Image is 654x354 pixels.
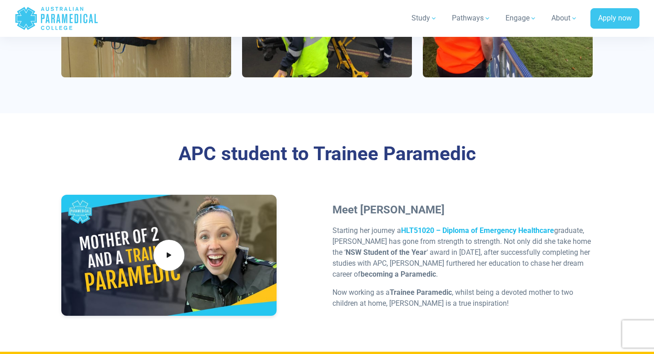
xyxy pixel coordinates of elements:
[401,226,554,235] a: HLT51020 – Diploma of Emergency Healthcare
[332,287,593,309] p: Now working as a , whilst being a devoted mother to two children at home, [PERSON_NAME] is a true...
[500,5,542,31] a: Engage
[390,288,452,297] strong: Trainee Paramedic
[61,142,593,166] h3: APC student to Trainee Paramedic
[332,225,593,280] p: Starting her journey a graduate, [PERSON_NAME] has gone from strength to strength. Not only did s...
[361,270,436,278] strong: becoming a Paramedic
[546,5,583,31] a: About
[346,248,426,257] strong: NSW Student of the Year
[446,5,496,31] a: Pathways
[406,5,443,31] a: Study
[15,4,99,33] a: Australian Paramedical College
[590,8,639,29] a: Apply now
[332,203,445,216] strong: Meet [PERSON_NAME]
